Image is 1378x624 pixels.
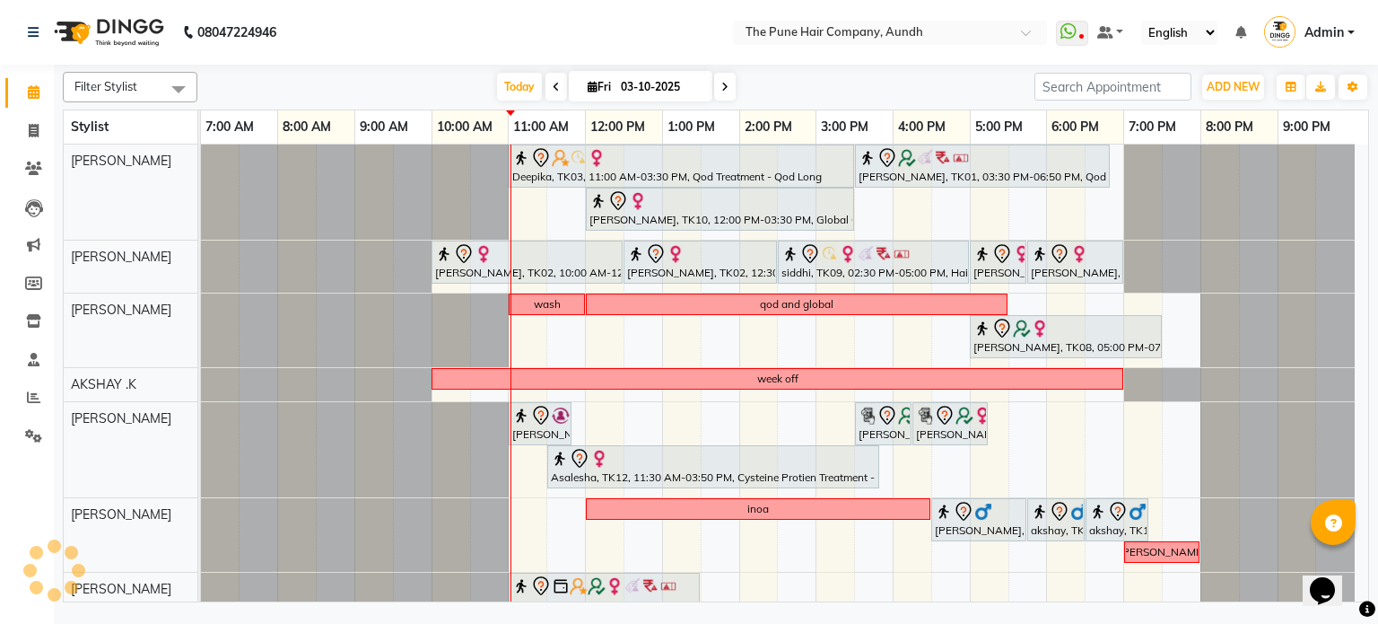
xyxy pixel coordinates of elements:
div: akshay, TK13, 06:30 PM-07:20 PM, [PERSON_NAME] Crafting [1087,501,1147,539]
a: 10:00 AM [432,114,497,140]
div: [PERSON_NAME], TK11, 04:30 PM-05:45 PM, Cut [DEMOGRAPHIC_DATA] (Master stylist) [933,501,1025,539]
span: Admin [1304,23,1344,42]
span: [PERSON_NAME] [71,410,171,426]
span: [PERSON_NAME] [71,506,171,523]
a: 6:00 PM [1047,114,1103,140]
span: [PERSON_NAME] [71,302,171,318]
a: 5:00 PM [971,114,1027,140]
div: [PERSON_NAME], TK01, 03:30 PM-06:50 PM, Qod Treatment - Qod Medium [857,147,1108,185]
span: [PERSON_NAME] [71,249,171,265]
div: [PERSON_NAME], TK02, 12:30 PM-02:30 PM, Prelighting - Medium [625,243,775,281]
span: ADD NEW [1207,80,1260,93]
span: Fri [583,80,615,93]
div: [PERSON_NAME], TK02, 10:00 AM-12:30 PM, Global Highlight -Medium [433,243,621,281]
a: 8:00 AM [278,114,336,140]
button: ADD NEW [1202,75,1264,100]
a: 8:00 PM [1201,114,1258,140]
span: Filter Stylist [74,79,137,93]
iframe: chat widget [1303,552,1360,606]
span: Today [497,73,542,101]
input: 2025-10-03 [615,74,705,101]
a: 11:00 AM [509,114,573,140]
div: wash [534,296,561,312]
div: [PERSON_NAME], TK04, 11:00 AM-11:50 AM, [PERSON_NAME] Crafting [510,405,570,443]
a: 12:00 PM [586,114,650,140]
div: Asalesha, TK12, 11:30 AM-03:50 PM, Cysteine Protien Treatment - Cysteine Medium [549,448,877,486]
div: [PERSON_NAME], TK07, 11:00 AM-01:30 PM, Hair Color [PERSON_NAME] Touchup 2 Inch [510,576,698,613]
a: 9:00 AM [355,114,413,140]
div: inoa [747,501,769,517]
div: qod and global [760,296,833,312]
input: Search Appointment [1034,73,1191,101]
img: Admin [1264,16,1295,48]
div: Deepika, TK03, 11:00 AM-03:30 PM, Qod Treatment - Qod Long [510,147,852,185]
span: [PERSON_NAME] [71,153,171,169]
a: 1:00 PM [663,114,720,140]
div: akshay, TK13, 05:45 PM-06:30 PM, Cut [DEMOGRAPHIC_DATA] (Master stylist) [1029,501,1083,539]
a: 3:00 PM [816,114,873,140]
div: week off [757,371,798,387]
img: logo [46,7,169,57]
a: 4:00 PM [894,114,950,140]
span: AKSHAY .K [71,376,136,392]
span: Stylist [71,119,109,135]
div: [PERSON_NAME], TK05, 03:30 PM-04:15 PM, Cut [DEMOGRAPHIC_DATA] (Master stylist) [857,405,910,443]
div: [PERSON_NAME], TK08, 05:00 PM-07:30 PM, Hair Color [PERSON_NAME] Touchup 2 Inch [972,318,1160,356]
span: [PERSON_NAME] [71,581,171,597]
div: [PERSON_NAME], TK05, 04:15 PM-05:15 PM, Hair Color Majirel - Majirel Global [DEMOGRAPHIC_DATA] [914,405,986,443]
a: 2:00 PM [740,114,797,140]
div: [PERSON_NAME], TK10, 12:00 PM-03:30 PM, Global Color - Inoa Global Medium [588,190,852,228]
a: 7:00 AM [201,114,258,140]
div: siddhi, TK09, 02:30 PM-05:00 PM, Hair Color [PERSON_NAME] Touchup 2 Inch [780,243,967,281]
div: [PERSON_NAME], TK06, 05:00 PM-05:45 PM, Cut [DEMOGRAPHIC_DATA] (Expert) [972,243,1025,281]
div: [PERSON_NAME] [1119,544,1206,560]
a: 7:00 PM [1124,114,1181,140]
div: [PERSON_NAME], TK06, 05:45 PM-07:00 PM, Additional Hair Wash ([DEMOGRAPHIC_DATA]) [1029,243,1121,281]
b: 08047224946 [197,7,276,57]
a: 9:00 PM [1278,114,1335,140]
